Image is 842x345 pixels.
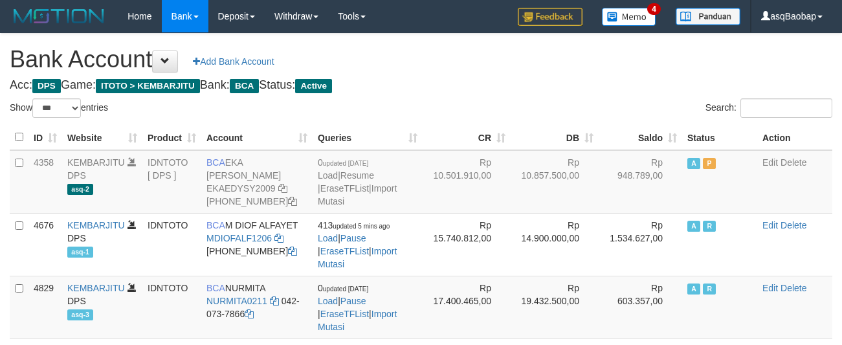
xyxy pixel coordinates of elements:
[142,150,201,214] td: IDNTOTO [ DPS ]
[318,309,397,332] a: Import Mutasi
[687,284,700,295] span: Active
[278,183,287,194] a: Copy EKAEDYSY2009 to clipboard
[32,79,61,93] span: DPS
[288,246,297,256] a: Copy 7152165903 to clipboard
[599,213,682,276] td: Rp 1.534.627,00
[318,220,390,230] span: 413
[10,6,108,26] img: MOTION_logo.png
[206,157,225,168] span: BCA
[511,276,599,339] td: Rp 19.432.500,00
[318,220,397,269] span: | | |
[67,247,93,258] span: asq-1
[318,283,397,332] span: | | |
[201,125,313,150] th: Account: activate to sort column ascending
[201,213,313,276] td: M DIOF ALFAYET [PHONE_NUMBER]
[62,213,142,276] td: DPS
[245,309,254,319] a: Copy 0420737866 to clipboard
[318,157,368,168] span: 0
[142,276,201,339] td: IDNTOTO
[10,79,832,92] h4: Acc: Game: Bank: Status:
[230,79,259,93] span: BCA
[340,233,366,243] a: Pause
[201,276,313,339] td: NURMITA 042-073-7866
[323,160,368,167] span: updated [DATE]
[318,233,338,243] a: Load
[184,50,282,72] a: Add Bank Account
[28,213,62,276] td: 4676
[318,170,338,181] a: Load
[740,98,832,118] input: Search:
[206,220,225,230] span: BCA
[10,98,108,118] label: Show entries
[206,283,225,293] span: BCA
[703,158,716,169] span: Paused
[320,246,369,256] a: EraseTFList
[602,8,656,26] img: Button%20Memo.svg
[67,220,125,230] a: KEMBARJITU
[757,125,832,150] th: Action
[781,220,806,230] a: Delete
[67,283,125,293] a: KEMBARJITU
[206,183,276,194] a: EKAEDYSY2009
[423,213,511,276] td: Rp 15.740.812,00
[423,125,511,150] th: CR: activate to sort column ascending
[703,284,716,295] span: Running
[320,183,369,194] a: EraseTFList
[781,283,806,293] a: Delete
[28,125,62,150] th: ID: activate to sort column ascending
[340,170,374,181] a: Resume
[599,276,682,339] td: Rp 603.357,00
[32,98,81,118] select: Showentries
[67,184,93,195] span: asq-2
[206,296,267,306] a: NURMITA0211
[10,47,832,72] h1: Bank Account
[333,223,390,230] span: updated 5 mins ago
[318,246,397,269] a: Import Mutasi
[762,283,778,293] a: Edit
[295,79,332,93] span: Active
[62,125,142,150] th: Website: activate to sort column ascending
[274,233,283,243] a: Copy MDIOFALF1206 to clipboard
[270,296,279,306] a: Copy NURMITA0211 to clipboard
[599,125,682,150] th: Saldo: activate to sort column ascending
[28,150,62,214] td: 4358
[599,150,682,214] td: Rp 948.789,00
[340,296,366,306] a: Pause
[67,309,93,320] span: asq-3
[518,8,582,26] img: Feedback.jpg
[201,150,313,214] td: EKA [PERSON_NAME] [PHONE_NUMBER]
[703,221,716,232] span: Running
[423,150,511,214] td: Rp 10.501.910,00
[313,125,423,150] th: Queries: activate to sort column ascending
[323,285,368,293] span: updated [DATE]
[62,150,142,214] td: DPS
[318,283,368,293] span: 0
[142,125,201,150] th: Product: activate to sort column ascending
[318,157,397,206] span: | | |
[96,79,200,93] span: ITOTO > KEMBARJITU
[62,276,142,339] td: DPS
[511,125,599,150] th: DB: activate to sort column ascending
[705,98,832,118] label: Search:
[67,157,125,168] a: KEMBARJITU
[687,221,700,232] span: Active
[206,233,272,243] a: MDIOFALF1206
[682,125,757,150] th: Status
[28,276,62,339] td: 4829
[320,309,369,319] a: EraseTFList
[762,220,778,230] a: Edit
[687,158,700,169] span: Active
[318,183,397,206] a: Import Mutasi
[142,213,201,276] td: IDNTOTO
[676,8,740,25] img: panduan.png
[781,157,806,168] a: Delete
[423,276,511,339] td: Rp 17.400.465,00
[288,196,297,206] a: Copy 7865564490 to clipboard
[511,213,599,276] td: Rp 14.900.000,00
[511,150,599,214] td: Rp 10.857.500,00
[318,296,338,306] a: Load
[762,157,778,168] a: Edit
[647,3,661,15] span: 4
